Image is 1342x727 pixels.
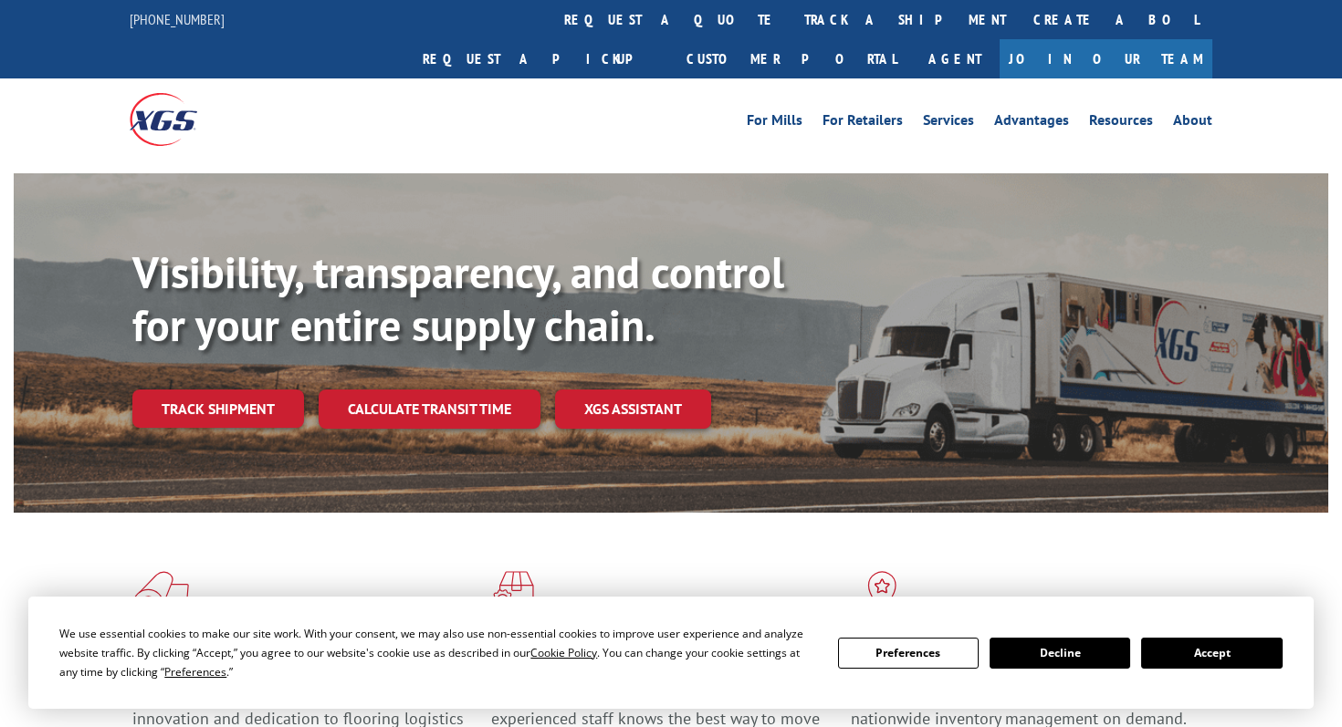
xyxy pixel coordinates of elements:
a: Agent [910,39,1000,78]
a: For Retailers [823,113,903,133]
img: xgs-icon-total-supply-chain-intelligence-red [132,571,189,618]
b: Visibility, transparency, and control for your entire supply chain. [132,244,784,353]
button: Accept [1141,638,1282,669]
a: Calculate transit time [319,389,540,429]
a: For Mills [747,113,802,133]
a: Track shipment [132,389,304,428]
a: Advantages [994,113,1069,133]
span: Cookie Policy [530,645,597,660]
a: Customer Portal [673,39,910,78]
a: Services [923,113,974,133]
a: Request a pickup [409,39,673,78]
img: xgs-icon-focused-on-flooring-red [491,571,534,618]
div: Cookie Consent Prompt [28,597,1314,709]
a: About [1173,113,1212,133]
a: Resources [1089,113,1153,133]
a: Join Our Team [1000,39,1212,78]
button: Preferences [838,638,979,669]
span: Preferences [164,664,226,680]
div: We use essential cookies to make our site work. With your consent, we may also use non-essential ... [59,624,815,681]
img: xgs-icon-flagship-distribution-model-red [851,571,914,618]
button: Decline [990,638,1130,669]
a: [PHONE_NUMBER] [130,10,225,28]
a: XGS ASSISTANT [555,389,711,429]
